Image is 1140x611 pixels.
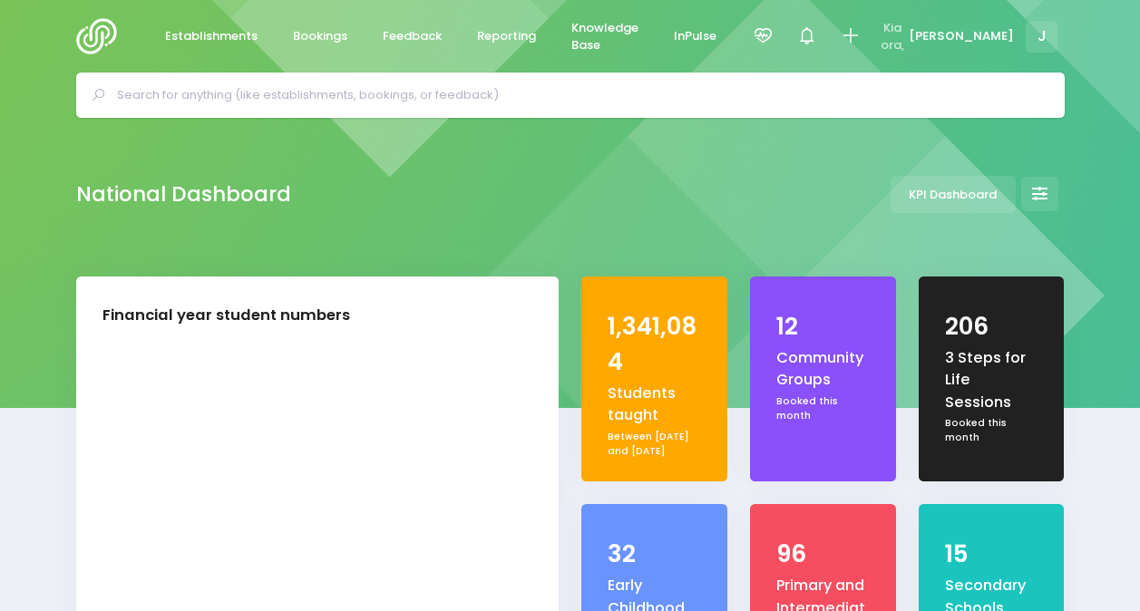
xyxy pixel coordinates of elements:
[945,416,1038,444] div: Booked this month
[102,305,350,327] div: Financial year student numbers
[1026,21,1057,53] span: J
[891,176,1016,213] a: KPI Dashboard
[776,309,869,344] div: 12
[76,182,291,207] h2: National Dashboard
[880,19,906,54] span: Kia ora,
[165,27,258,45] span: Establishments
[945,309,1038,344] div: 206
[76,18,128,54] img: Logo
[557,10,654,63] a: Knowledge Base
[776,394,869,422] div: Booked this month
[608,383,700,427] div: Students taught
[151,19,273,54] a: Establishments
[945,347,1038,413] div: 3 Steps for Life Sessions
[293,27,347,45] span: Bookings
[463,19,551,54] a: Reporting
[776,347,869,392] div: Community Groups
[571,19,638,54] span: Knowledge Base
[674,27,716,45] span: InPulse
[608,430,700,458] div: Between [DATE] and [DATE]
[608,537,700,572] div: 32
[608,309,700,380] div: 1,341,084
[383,27,442,45] span: Feedback
[117,82,1039,109] input: Search for anything (like establishments, bookings, or feedback)
[945,537,1038,572] div: 15
[477,27,536,45] span: Reporting
[776,537,869,572] div: 96
[909,27,1014,45] span: [PERSON_NAME]
[278,19,363,54] a: Bookings
[659,19,732,54] a: InPulse
[368,19,457,54] a: Feedback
